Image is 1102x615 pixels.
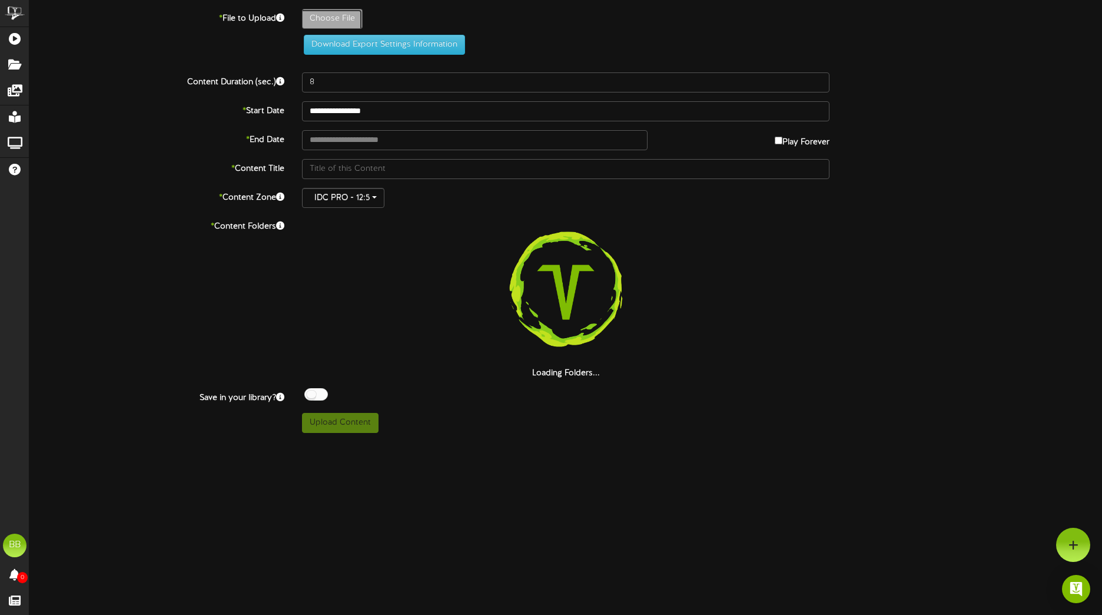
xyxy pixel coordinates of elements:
[21,130,293,146] label: End Date
[21,217,293,233] label: Content Folders
[298,40,465,49] a: Download Export Settings Information
[3,534,26,557] div: BB
[1062,575,1090,603] div: Open Intercom Messenger
[302,413,379,433] button: Upload Content
[21,188,293,204] label: Content Zone
[304,35,465,55] button: Download Export Settings Information
[302,159,829,179] input: Title of this Content
[775,137,782,144] input: Play Forever
[775,130,829,148] label: Play Forever
[21,388,293,404] label: Save in your library?
[21,159,293,175] label: Content Title
[17,572,28,583] span: 0
[302,188,384,208] button: IDC PRO - 12:5
[490,217,641,368] img: loading-spinner-3.png
[21,101,293,117] label: Start Date
[532,369,600,378] strong: Loading Folders...
[21,9,293,25] label: File to Upload
[21,72,293,88] label: Content Duration (sec.)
